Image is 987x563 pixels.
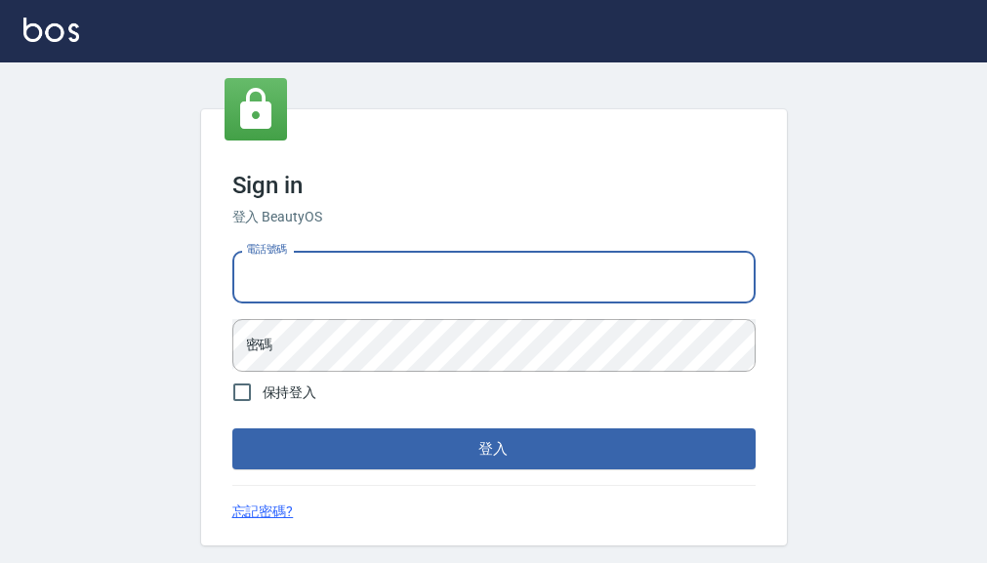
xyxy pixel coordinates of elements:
span: 保持登入 [263,382,317,403]
h6: 登入 BeautyOS [232,207,756,227]
img: Logo [23,18,79,42]
button: 登入 [232,428,756,469]
h3: Sign in [232,172,756,199]
a: 忘記密碼? [232,502,294,522]
label: 電話號碼 [246,242,287,257]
